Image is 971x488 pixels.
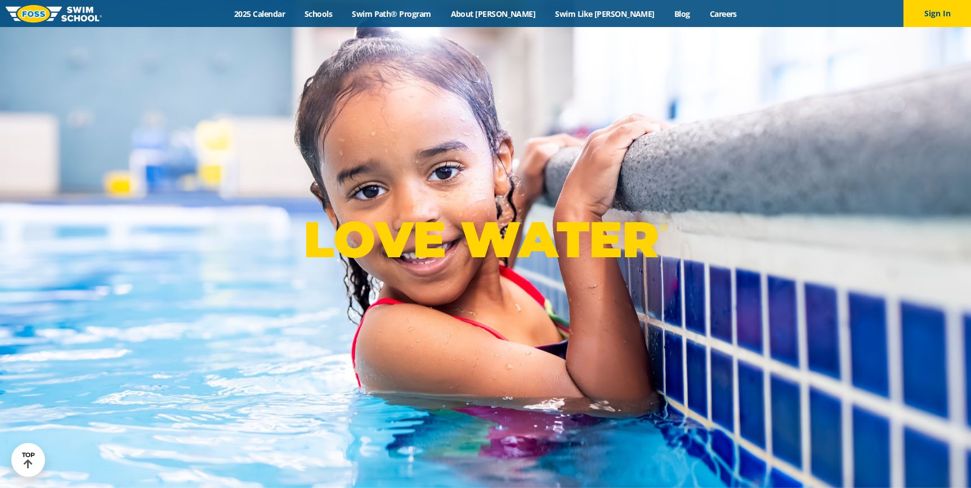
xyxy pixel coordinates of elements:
[6,5,102,23] img: FOSS Swim School Logo
[441,8,545,19] a: About [PERSON_NAME]
[225,8,295,19] a: 2025 Calendar
[22,451,35,469] div: TOP
[342,8,441,19] a: Swim Path® Program
[295,8,342,19] a: Schools
[664,8,700,19] a: Blog
[659,221,668,235] sup: ®
[303,209,668,270] p: LOVE WATER
[700,8,746,19] a: Careers
[545,8,665,19] a: Swim Like [PERSON_NAME]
